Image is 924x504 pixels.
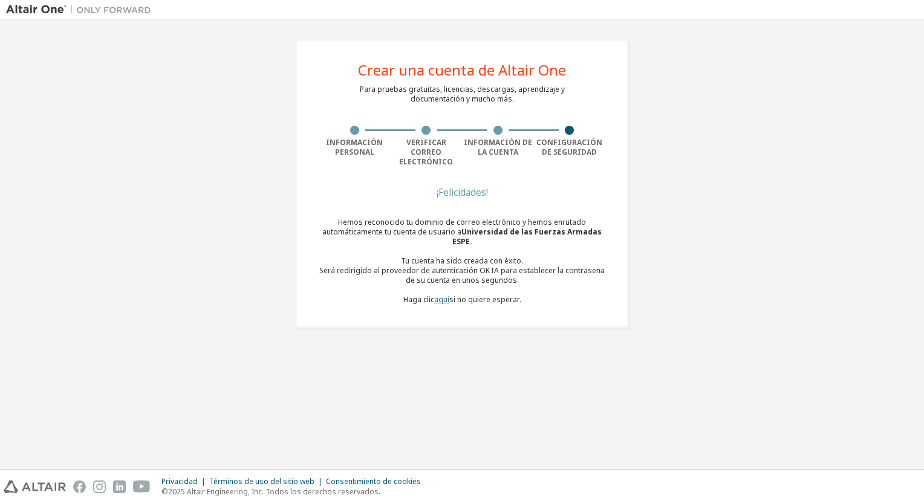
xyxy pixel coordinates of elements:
[168,486,380,497] font: 2025 Altair Engineering, Inc. Todos los derechos reservados.
[462,138,534,157] div: Información de la cuenta
[6,4,157,16] img: Altair Uno
[452,227,602,247] span: Universidad de las Fuerzas Armadas ESPE.
[209,477,326,486] div: Términos de uso del sitio web
[326,477,428,486] div: Consentimiento de cookies
[322,217,602,247] font: Hemos reconocido tu dominio de correo electrónico y hemos enrutado automáticamente tu cuenta de u...
[403,294,521,305] font: Haga clic si no quiere esperar.
[93,480,106,493] img: instagram.svg
[113,480,126,493] img: linkedin.svg
[319,256,605,266] div: Tu cuenta ha sido creada con éxito.
[391,138,463,167] div: Verificar correo electrónico
[319,138,391,157] div: Información personal
[358,63,566,77] div: Crear una cuenta de Altair One
[161,477,209,486] div: Privacidad
[360,85,565,104] div: Para pruebas gratuitas, licencias, descargas, aprendizaje y documentación y mucho más.
[161,486,428,497] p: ©
[319,266,605,285] div: Será redirigido al proveedor de autenticación OKTA para establecer la contraseña de su cuenta en ...
[319,189,605,196] div: ¡Felicidades!
[133,480,151,493] img: youtube.svg
[73,480,86,493] img: facebook.svg
[434,294,449,305] a: aquí
[534,138,606,157] div: Configuración de seguridad
[4,480,66,493] img: altair_logo.svg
